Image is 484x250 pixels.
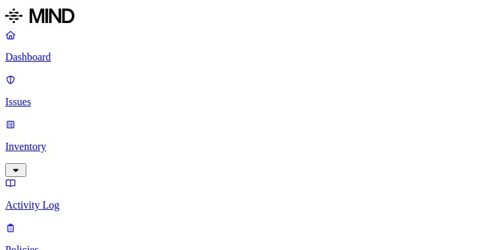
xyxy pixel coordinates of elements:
[5,118,479,175] a: Inventory
[5,5,74,26] img: MIND
[5,74,479,108] a: Issues
[5,96,479,108] p: Issues
[5,177,479,211] a: Activity Log
[5,199,479,211] p: Activity Log
[5,51,479,63] p: Dashboard
[5,141,479,153] p: Inventory
[5,5,479,29] a: MIND
[5,29,479,63] a: Dashboard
